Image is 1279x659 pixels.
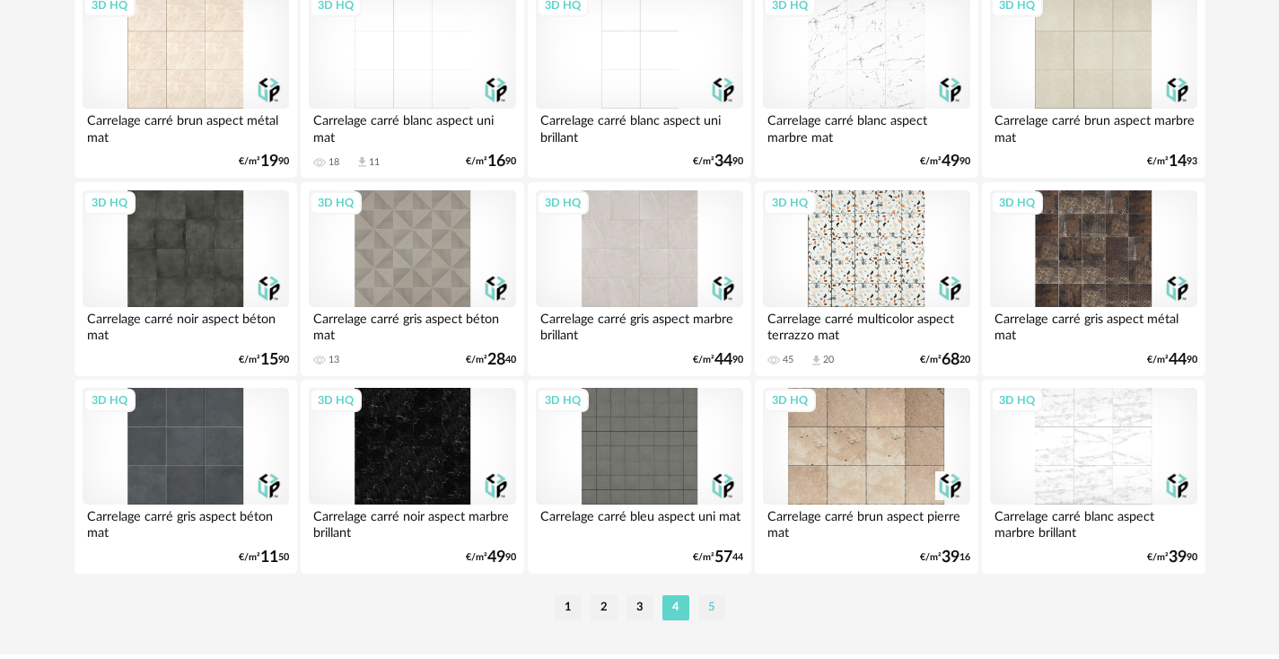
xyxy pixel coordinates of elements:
[309,505,515,540] div: Carrelage carré noir aspect marbre brillant
[991,191,1043,215] div: 3D HQ
[83,307,289,343] div: Carrelage carré noir aspect béton mat
[920,551,970,564] div: €/m² 16
[693,354,743,366] div: €/m² 90
[260,155,278,168] span: 19
[714,551,732,564] span: 57
[698,595,725,620] li: 5
[355,155,369,169] span: Download icon
[487,354,505,366] span: 28
[239,354,289,366] div: €/m² 90
[764,389,816,412] div: 3D HQ
[369,156,380,169] div: 11
[310,191,362,215] div: 3D HQ
[536,505,742,540] div: Carrelage carré bleu aspect uni mat
[591,595,618,620] li: 2
[309,109,515,145] div: Carrelage carré blanc aspect uni mat
[309,307,515,343] div: Carrelage carré gris aspect béton mat
[693,155,743,168] div: €/m² 90
[487,551,505,564] span: 49
[755,380,977,574] a: 3D HQ Carrelage carré brun aspect pierre mat €/m²3916
[239,155,289,168] div: €/m² 90
[528,380,750,574] a: 3D HQ Carrelage carré bleu aspect uni mat €/m²5744
[555,595,582,620] li: 1
[714,155,732,168] span: 34
[626,595,653,620] li: 3
[920,354,970,366] div: €/m² 20
[239,551,289,564] div: €/m² 50
[982,182,1205,376] a: 3D HQ Carrelage carré gris aspect métal mat €/m²4490
[763,307,969,343] div: Carrelage carré multicolor aspect terrazzo mat
[466,155,516,168] div: €/m² 90
[763,109,969,145] div: Carrelage carré blanc aspect marbre mat
[1169,155,1187,168] span: 14
[1147,551,1197,564] div: €/m² 90
[942,354,959,366] span: 68
[783,354,793,366] div: 45
[693,551,743,564] div: €/m² 44
[536,109,742,145] div: Carrelage carré blanc aspect uni brillant
[1147,354,1197,366] div: €/m² 90
[942,155,959,168] span: 49
[1169,551,1187,564] span: 39
[810,354,823,367] span: Download icon
[990,505,1196,540] div: Carrelage carré blanc aspect marbre brillant
[310,389,362,412] div: 3D HQ
[662,595,689,620] li: 4
[920,155,970,168] div: €/m² 90
[823,354,834,366] div: 20
[83,109,289,145] div: Carrelage carré brun aspect métal mat
[260,354,278,366] span: 15
[990,307,1196,343] div: Carrelage carré gris aspect métal mat
[755,182,977,376] a: 3D HQ Carrelage carré multicolor aspect terrazzo mat 45 Download icon 20 €/m²6820
[466,354,516,366] div: €/m² 40
[83,505,289,540] div: Carrelage carré gris aspect béton mat
[466,551,516,564] div: €/m² 90
[763,505,969,540] div: Carrelage carré brun aspect pierre mat
[942,551,959,564] span: 39
[537,389,589,412] div: 3D HQ
[83,191,136,215] div: 3D HQ
[74,380,297,574] a: 3D HQ Carrelage carré gris aspect béton mat €/m²1150
[329,354,339,366] div: 13
[528,182,750,376] a: 3D HQ Carrelage carré gris aspect marbre brillant €/m²4490
[714,354,732,366] span: 44
[536,307,742,343] div: Carrelage carré gris aspect marbre brillant
[74,182,297,376] a: 3D HQ Carrelage carré noir aspect béton mat €/m²1590
[1147,155,1197,168] div: €/m² 93
[329,156,339,169] div: 18
[991,389,1043,412] div: 3D HQ
[487,155,505,168] span: 16
[301,182,523,376] a: 3D HQ Carrelage carré gris aspect béton mat 13 €/m²2840
[990,109,1196,145] div: Carrelage carré brun aspect marbre mat
[1169,354,1187,366] span: 44
[982,380,1205,574] a: 3D HQ Carrelage carré blanc aspect marbre brillant €/m²3990
[537,191,589,215] div: 3D HQ
[260,551,278,564] span: 11
[83,389,136,412] div: 3D HQ
[301,380,523,574] a: 3D HQ Carrelage carré noir aspect marbre brillant €/m²4990
[764,191,816,215] div: 3D HQ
